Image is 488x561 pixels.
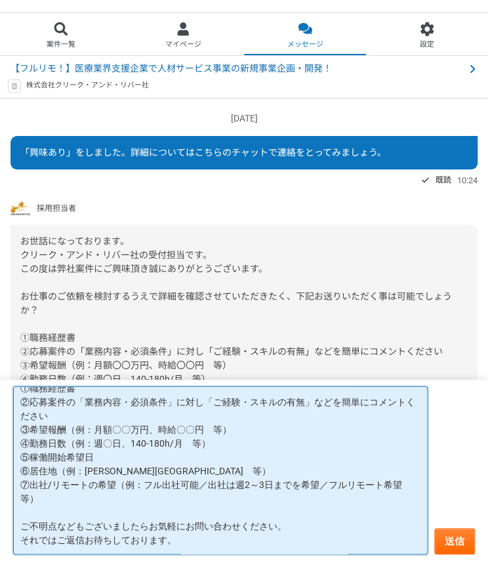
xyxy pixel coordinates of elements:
[122,13,244,55] a: マイページ
[20,147,386,158] span: 「興味あり」をしました。詳細についてはこちらのチャットで連絡をとってみましょう。
[8,79,21,93] img: default_org_logo-42cde973f59100197ec2c8e796e4974ac8490bb5b08a0eb061ff975e4574aa76.png
[366,13,488,55] a: 設定
[37,202,76,214] span: 採用担当者
[287,39,323,50] span: メッセージ
[10,198,30,218] img: a295da57-00b6-4b29-ba41-8cef463eb291.png
[47,39,75,50] span: 案件一覧
[13,386,428,554] textarea: ①職務経歴書 ②応募案件の「業務内容・必須条件」に対し「ご経験・スキルの有無」などを簡単にコメントください ③希望報酬（例：月額〇〇万円、時給〇〇円 等） ④勤務日数（例：週〇日、140-180...
[10,112,478,125] p: [DATE]
[244,13,366,55] a: メッセージ
[434,528,475,554] button: 送信
[420,39,434,50] span: 設定
[457,174,478,187] span: 10:24
[165,39,201,50] span: マイページ
[435,172,451,188] span: 既読
[26,80,149,91] p: 株式会社クリーク・アンド・リバー社
[10,62,332,76] span: 【フルリモ！】医療業界支援企業で人材サービス事業の新規事業企画・開発！
[20,236,452,467] span: お世話になっております。 クリーク・アンド・リバー社の受付担当です。 この度は弊社案件にご興味頂き誠にありがとうございます。 お仕事のご依頼を検討するうえで詳細を確認させていただきたく、下記お送...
